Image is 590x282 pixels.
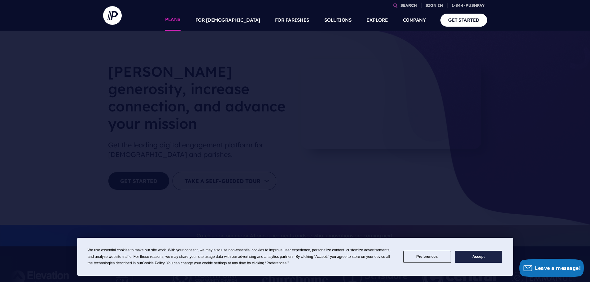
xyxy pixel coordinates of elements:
a: FOR PARISHES [275,9,309,31]
a: GET STARTED [440,14,487,26]
a: EXPLORE [366,9,388,31]
div: Cookie Consent Prompt [77,238,513,276]
span: Leave a message! [535,265,581,271]
a: COMPANY [403,9,426,31]
div: We use essential cookies to make our site work. With your consent, we may also use non-essential ... [88,247,396,267]
span: Cookie Policy [142,261,164,265]
button: Preferences [403,251,451,263]
a: PLANS [165,9,181,31]
a: SOLUTIONS [324,9,352,31]
a: FOR [DEMOGRAPHIC_DATA] [195,9,260,31]
span: Preferences [266,261,286,265]
button: Accept [455,251,502,263]
button: Leave a message! [519,259,584,277]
